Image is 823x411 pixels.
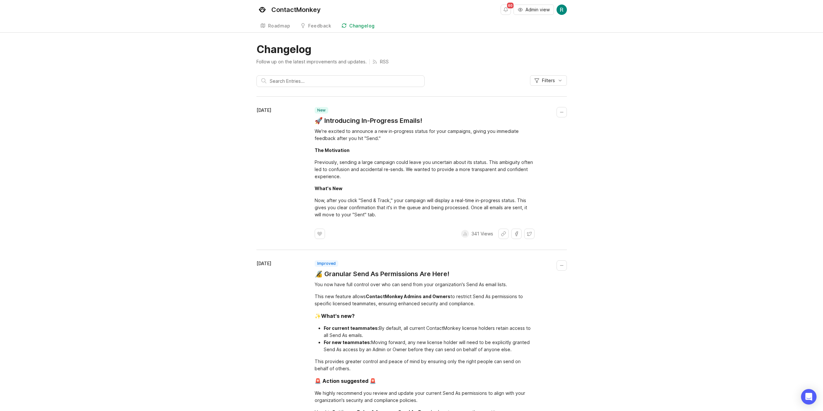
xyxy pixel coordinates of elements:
div: Feedback [308,24,331,28]
div: 🚨 Action suggested 🚨 [315,377,376,385]
li: Moving forward, any new license holder will need to be explicitly granted Send As access by an Ad... [324,339,535,353]
a: Changelog [338,19,379,33]
div: The Motivation [315,147,350,153]
div: We're excited to announce a new in-progress status for your campaigns, giving you immediate feedb... [315,128,535,142]
div: Previously, sending a large campaign could leave you uncertain about its status. This ambiguity o... [315,159,535,180]
div: Open Intercom Messenger [801,389,817,405]
time: [DATE] [256,107,271,113]
button: Share on X [524,229,535,239]
p: Follow up on the latest improvements and updates. [256,59,367,65]
div: ContactMonkey Admins and Owners [366,294,450,299]
button: Admin view [514,5,554,15]
a: 🔏 Granular Send As Permissions Are Here! [315,269,449,278]
time: [DATE] [256,261,271,266]
div: For new teammates: [324,340,371,345]
div: What's New [315,186,342,191]
h1: Changelog [256,43,567,56]
button: Filters [530,75,567,86]
input: Search Entries... [270,78,420,85]
p: new [317,108,326,113]
p: RSS [380,59,389,65]
div: Changelog [349,24,375,28]
button: Share on Facebook [511,229,522,239]
div: This provides greater control and peace of mind by ensuring only the right people can send on beh... [315,358,535,372]
div: ContactMonkey [271,6,321,13]
div: For current teammates: [324,325,379,331]
div: What's new? [321,313,355,319]
img: Rowan Naylor [557,5,567,15]
button: Collapse changelog entry [557,260,567,271]
img: ContactMonkey logo [256,4,268,16]
span: Filters [542,77,555,84]
div: We highly recommend you review and update your current Send As permissions to align with your org... [315,390,535,404]
span: 60 [507,3,514,8]
div: You now have full control over who can send from your organization's Send As email lists. [315,281,535,288]
div: Roadmap [268,24,290,28]
button: Collapse changelog entry [557,107,567,117]
a: 🚀 Introducing In-Progress Emails! [315,116,422,125]
li: By default, all current ContactMonkey license holders retain access to all Send As emails. [324,325,535,339]
button: Notifications [501,5,511,15]
div: ✨ [315,312,355,320]
p: improved [317,261,336,266]
span: Admin view [525,6,550,13]
a: Feedback [297,19,335,33]
div: Now, after you click "Send & Track," your campaign will display a real-time in-progress status. T... [315,197,535,218]
p: 341 Views [471,231,493,237]
div: This new feature allows to restrict Send As permissions to specific licensed teammates, ensuring ... [315,293,535,307]
a: RSS [372,59,389,65]
a: Roadmap [256,19,294,33]
button: Share link [498,229,509,239]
